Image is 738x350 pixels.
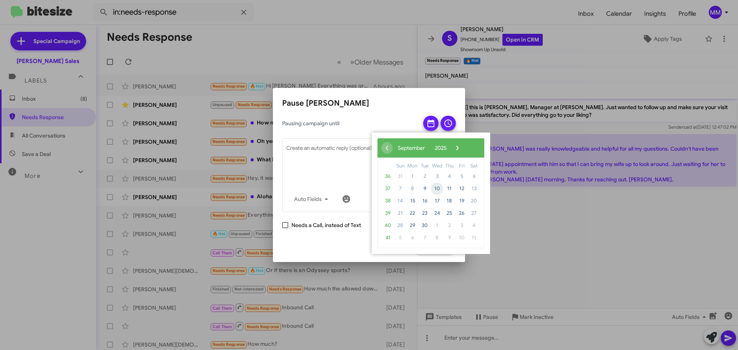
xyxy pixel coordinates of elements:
button: 2025 [430,142,452,154]
span: Pausing campaign until [282,119,417,127]
span: 26 [455,207,468,219]
span: 22 [406,207,419,219]
th: weekday [406,162,419,170]
span: 5 [394,232,406,244]
span: 6 [406,232,419,244]
span: 23 [419,207,431,219]
span: 30 [419,219,431,232]
span: 2 [419,170,431,182]
span: 21 [394,207,406,219]
span: 40 [382,219,394,232]
span: 28 [394,219,406,232]
span: 5 [455,170,468,182]
span: 8 [431,232,443,244]
span: 18 [443,195,455,207]
span: 38 [382,195,394,207]
span: 27 [468,207,480,219]
span: 15 [406,195,419,207]
span: 7 [419,232,431,244]
span: 13 [468,182,480,195]
th: weekday [419,162,431,170]
span: 36 [382,170,394,182]
span: 31 [394,170,406,182]
span: 12 [455,182,468,195]
th: weekday [394,162,406,170]
span: 10 [455,232,468,244]
button: September [393,142,430,154]
span: September [398,144,425,151]
span: 9 [419,182,431,195]
span: 6 [468,170,480,182]
span: 11 [468,232,480,244]
span: 25 [443,207,455,219]
bs-datepicker-navigation-view: ​ ​ ​ [381,143,463,149]
span: 2025 [435,144,447,151]
button: › [452,142,463,154]
span: 41 [382,232,394,244]
th: weekday [455,162,468,170]
span: 39 [382,207,394,219]
span: 20 [468,195,480,207]
span: 10 [431,182,443,195]
span: 16 [419,195,431,207]
span: 19 [455,195,468,207]
span: 8 [406,182,419,195]
bs-datepicker-container: calendar [372,133,490,254]
span: 37 [382,182,394,195]
span: 1 [431,219,443,232]
span: 17 [431,195,443,207]
span: 7 [394,182,406,195]
span: ‹ [381,142,393,154]
span: Needs a Call, instead of Text [291,221,361,230]
span: 9 [443,232,455,244]
span: 3 [431,170,443,182]
th: weekday [443,162,455,170]
span: 3 [455,219,468,232]
span: 4 [443,170,455,182]
span: 2 [443,219,455,232]
span: Auto Fields [294,192,331,206]
span: 29 [406,219,419,232]
th: weekday [468,162,480,170]
span: 14 [394,195,406,207]
span: 1 [406,170,419,182]
th: weekday [431,162,443,170]
span: 4 [468,219,480,232]
span: 11 [443,182,455,195]
h2: Pause [PERSON_NAME] [282,97,456,109]
span: 24 [431,207,443,219]
button: Auto Fields [288,192,337,206]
